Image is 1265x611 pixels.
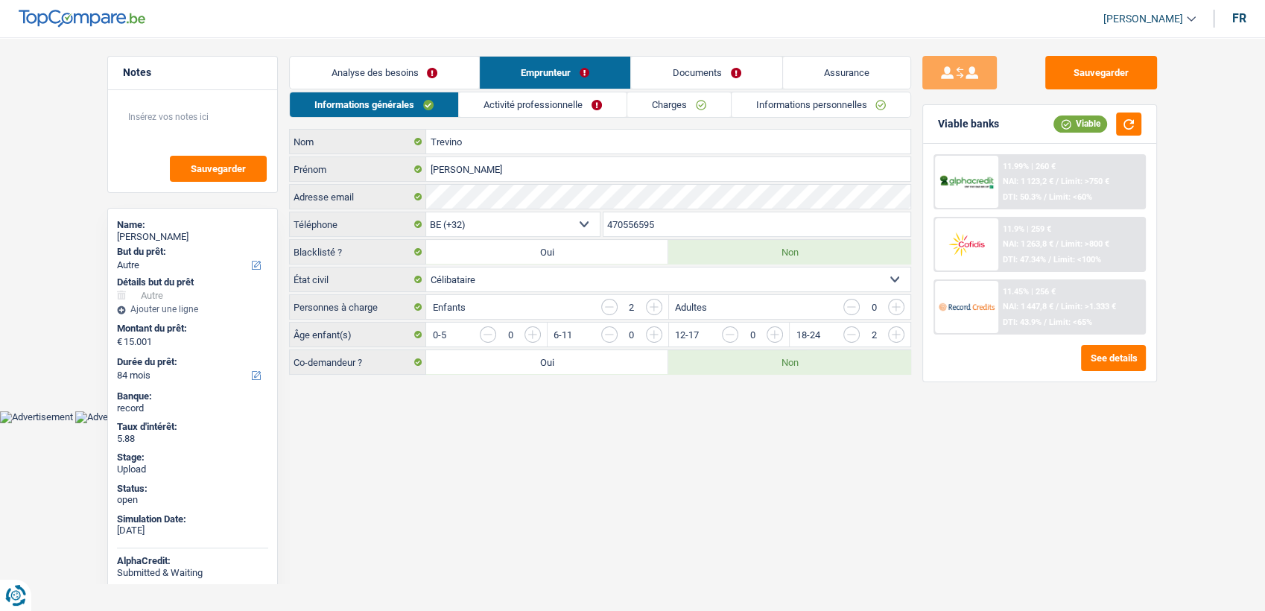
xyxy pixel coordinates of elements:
[117,555,268,567] div: AlphaCredit:
[1056,177,1059,186] span: /
[117,567,268,579] div: Submitted & Waiting
[480,57,631,89] a: Emprunteur
[432,303,465,312] label: Enfants
[1049,192,1092,202] span: Limit: <60%
[504,330,517,340] div: 0
[627,92,731,117] a: Charges
[1003,255,1046,265] span: DTI: 47.34%
[290,212,426,236] label: Téléphone
[1049,317,1092,327] span: Limit: <65%
[117,483,268,495] div: Status:
[1061,302,1116,311] span: Limit: >1.333 €
[1056,239,1059,249] span: /
[117,219,268,231] div: Name:
[939,174,994,191] img: AlphaCredit
[117,336,122,348] span: €
[191,164,246,174] span: Sauvegarder
[1044,317,1047,327] span: /
[1081,345,1146,371] button: See details
[1061,239,1109,249] span: Limit: >800 €
[1003,239,1053,249] span: NAI: 1 263,8 €
[117,323,265,335] label: Montant du prêt:
[290,240,426,264] label: Blacklisté ?
[117,452,268,463] div: Stage:
[459,92,627,117] a: Activité professionnelle
[170,156,267,182] button: Sauvegarder
[117,304,268,314] div: Ajouter une ligne
[290,267,426,291] label: État civil
[426,240,668,264] label: Oui
[290,157,426,181] label: Prénom
[426,350,668,374] label: Oui
[1003,287,1056,297] div: 11.45% | 256 €
[1003,224,1051,234] div: 11.9% | 259 €
[117,463,268,475] div: Upload
[117,276,268,288] div: Détails but du prêt
[938,118,999,130] div: Viable banks
[1003,162,1056,171] div: 11.99% | 260 €
[1053,255,1101,265] span: Limit: <100%
[783,57,911,89] a: Assurance
[1091,7,1196,31] a: [PERSON_NAME]
[117,525,268,536] div: [DATE]
[1003,317,1042,327] span: DTI: 43.9%
[675,303,707,312] label: Adultes
[117,421,268,433] div: Taux d'intérêt:
[290,92,458,117] a: Informations générales
[117,494,268,506] div: open
[1056,302,1059,311] span: /
[290,323,426,346] label: Âge enfant(s)
[117,246,265,258] label: But du prêt:
[1232,11,1246,25] div: fr
[1045,56,1157,89] button: Sauvegarder
[123,66,262,79] h5: Notes
[1003,177,1053,186] span: NAI: 1 123,2 €
[117,390,268,402] div: Banque:
[117,231,268,243] div: [PERSON_NAME]
[75,411,148,423] img: Advertisement
[939,293,994,320] img: Record Credits
[290,295,426,319] label: Personnes à charge
[117,513,268,525] div: Simulation Date:
[1048,255,1051,265] span: /
[939,230,994,258] img: Cofidis
[1053,115,1107,132] div: Viable
[1044,192,1047,202] span: /
[603,212,911,236] input: 401020304
[1061,177,1109,186] span: Limit: >750 €
[1003,192,1042,202] span: DTI: 50.3%
[631,57,782,89] a: Documents
[117,433,268,445] div: 5.88
[290,185,426,209] label: Adresse email
[290,130,426,153] label: Nom
[668,350,910,374] label: Non
[1103,13,1183,25] span: [PERSON_NAME]
[117,356,265,368] label: Durée du prêt:
[732,92,911,117] a: Informations personnelles
[117,402,268,414] div: record
[290,57,479,89] a: Analyse des besoins
[625,303,638,312] div: 2
[290,350,426,374] label: Co-demandeur ?
[19,10,145,28] img: TopCompare Logo
[867,303,881,312] div: 0
[432,330,446,340] label: 0-5
[1003,302,1053,311] span: NAI: 1 447,8 €
[668,240,910,264] label: Non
